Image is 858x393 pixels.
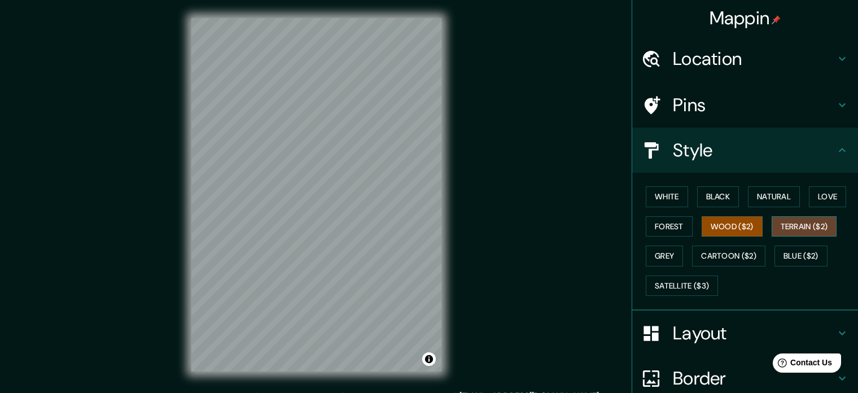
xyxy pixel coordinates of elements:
button: Natural [748,186,800,207]
div: Pins [632,82,858,128]
h4: Style [673,139,835,161]
h4: Mappin [710,7,781,29]
h4: Layout [673,322,835,344]
h4: Pins [673,94,835,116]
div: Layout [632,311,858,356]
div: Style [632,128,858,173]
button: Blue ($2) [774,246,828,267]
img: pin-icon.png [772,15,781,24]
button: Black [697,186,739,207]
canvas: Map [191,18,441,372]
button: Terrain ($2) [772,216,837,237]
button: Satellite ($3) [646,276,718,296]
button: Love [809,186,846,207]
button: White [646,186,688,207]
button: Grey [646,246,683,267]
div: Location [632,36,858,81]
button: Wood ($2) [702,216,763,237]
h4: Location [673,47,835,70]
iframe: Help widget launcher [758,349,846,381]
button: Cartoon ($2) [692,246,765,267]
button: Forest [646,216,693,237]
button: Toggle attribution [422,352,436,366]
h4: Border [673,367,835,390]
